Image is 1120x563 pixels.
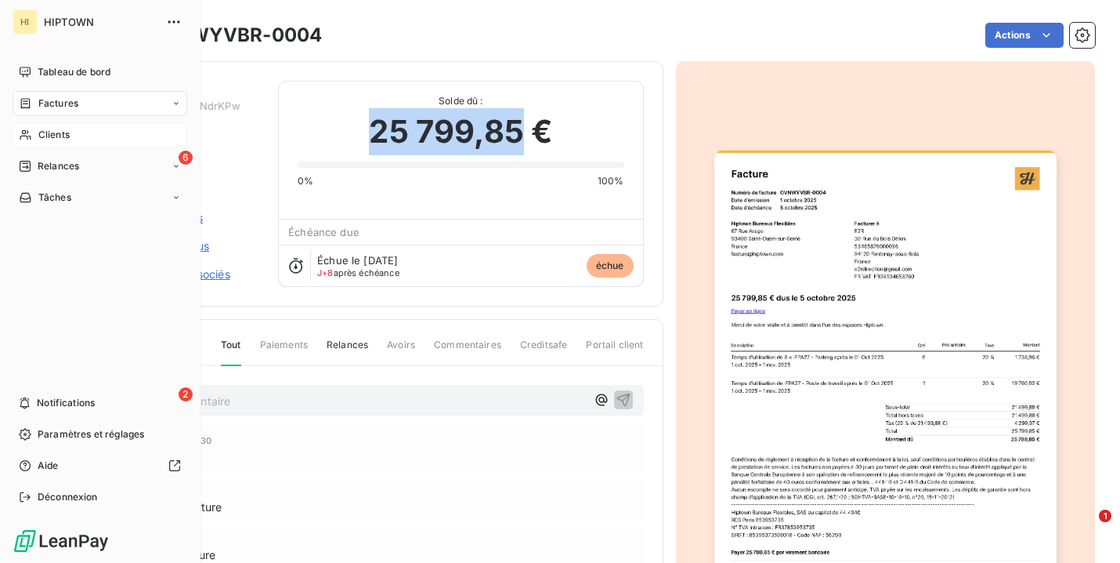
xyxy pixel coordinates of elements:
[38,459,59,473] span: Aide
[13,528,110,554] img: Logo LeanPay
[598,174,624,188] span: 100%
[298,174,313,188] span: 0%
[298,94,623,108] span: Solde dû :
[387,338,415,365] span: Avoirs
[146,21,322,49] h3: OVNWYVBR-0004
[587,254,634,278] span: échue
[38,427,144,441] span: Paramètres et réglages
[327,338,368,365] span: Relances
[13,9,38,35] div: HI
[317,268,399,278] span: après échéance
[38,96,78,111] span: Factures
[288,226,359,238] span: Échéance due
[13,453,187,478] a: Aide
[38,128,70,142] span: Clients
[221,338,241,366] span: Tout
[179,151,193,165] span: 6
[434,338,501,365] span: Commentaires
[1067,510,1104,547] iframe: Intercom live chat
[369,108,552,155] span: 25 799,85 €
[44,16,157,28] span: HIPTOWN
[37,396,95,410] span: Notifications
[520,338,568,365] span: Creditsafe
[1099,510,1111,522] span: 1
[317,254,398,267] span: Échue le [DATE]
[38,490,98,504] span: Déconnexion
[985,23,1064,48] button: Actions
[586,338,643,365] span: Portail client
[38,65,110,79] span: Tableau de bord
[260,338,308,365] span: Paiements
[317,267,333,278] span: J+8
[179,387,193,401] span: 2
[38,191,71,205] span: Tâches
[38,159,79,173] span: Relances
